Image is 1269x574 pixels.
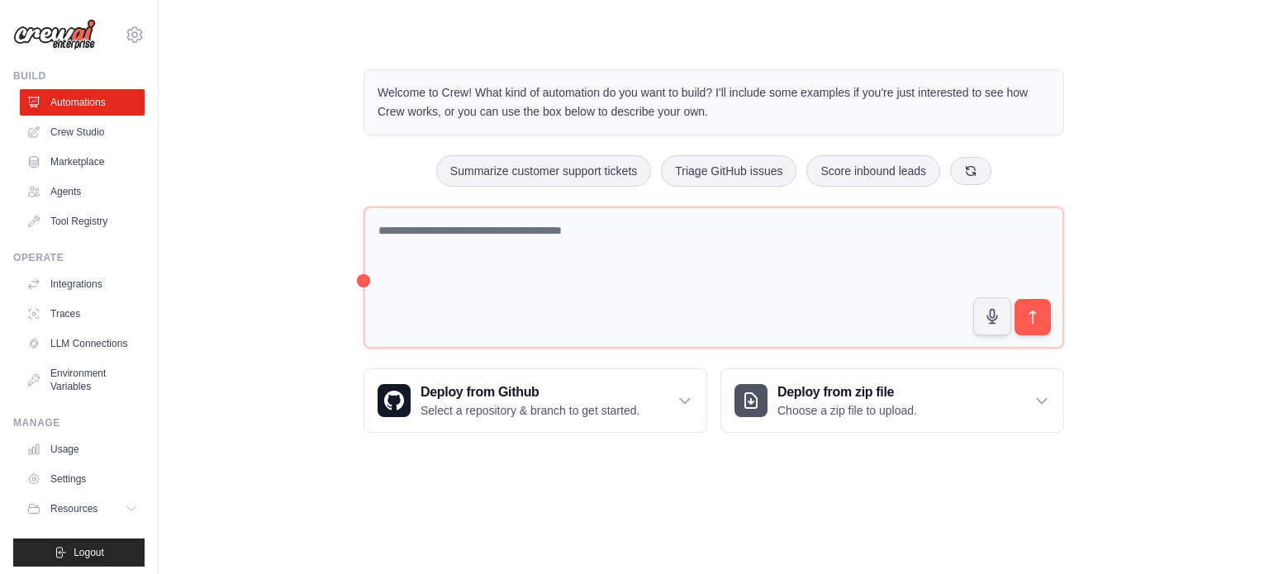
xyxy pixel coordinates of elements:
button: Logout [13,538,145,567]
p: Describe the automation you want to build, select an example option, or use the microphone to spe... [953,473,1210,527]
a: LLM Connections [20,330,145,357]
span: Resources [50,502,97,515]
p: Welcome to Crew! What kind of automation do you want to build? I'll include some examples if you'... [378,83,1050,121]
a: Traces [20,301,145,327]
a: Usage [20,436,145,463]
a: Integrations [20,271,145,297]
button: Close walkthrough [1219,423,1231,435]
h3: Create an automation [953,444,1210,467]
a: Settings [20,466,145,492]
img: Logo [13,19,96,50]
button: Triage GitHub issues [661,155,796,187]
a: Automations [20,89,145,116]
span: Step 1 [966,426,1000,439]
h3: Deploy from Github [421,382,639,402]
h3: Deploy from zip file [777,382,917,402]
span: Logout [74,546,104,559]
a: Marketplace [20,149,145,175]
button: Summarize customer support tickets [436,155,651,187]
div: Manage [13,416,145,429]
a: Agents [20,178,145,205]
p: Select a repository & branch to get started. [421,402,639,419]
div: Build [13,69,145,83]
div: Operate [13,251,145,264]
p: Choose a zip file to upload. [777,402,917,419]
a: Environment Variables [20,360,145,400]
a: Tool Registry [20,208,145,235]
button: Score inbound leads [806,155,940,187]
button: Resources [20,496,145,522]
a: Crew Studio [20,119,145,145]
